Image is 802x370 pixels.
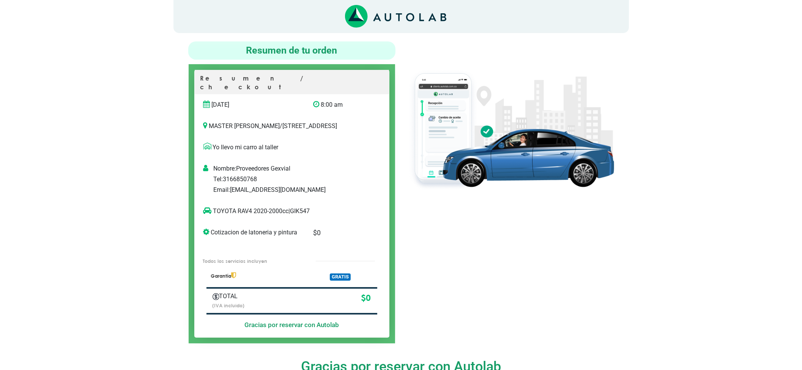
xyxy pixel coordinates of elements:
[213,293,219,300] img: Autobooking-Iconos-23.png
[345,13,446,20] a: Link al sitio de autolab
[213,292,272,301] p: TOTAL
[206,321,377,329] h5: Gracias por reservar con Autolab
[203,207,365,216] p: TOYOTA RAV4 2020-2000cc | GIK547
[211,272,302,280] p: Garantía
[200,74,383,94] p: Resumen / checkout
[203,228,302,237] p: Cotizacion de latoneria y pintura
[213,164,386,173] p: Nombre: Proveedores Gexvial
[313,228,364,238] p: $ 0
[203,143,380,152] p: Yo llevo mi carro al taller
[203,100,302,109] p: [DATE]
[191,44,392,57] h4: Resumen de tu orden
[313,100,364,109] p: 8:00 am
[213,185,386,194] p: Email: [EMAIL_ADDRESS][DOMAIN_NAME]
[213,175,386,184] p: Tel: 3166850768
[213,302,245,308] small: (IVA incluido)
[203,258,300,265] p: Todos los servicios incluyen
[330,274,351,281] span: GRATIS
[283,292,371,305] p: $ 0
[203,122,380,131] p: MASTER [PERSON_NAME] / [STREET_ADDRESS]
